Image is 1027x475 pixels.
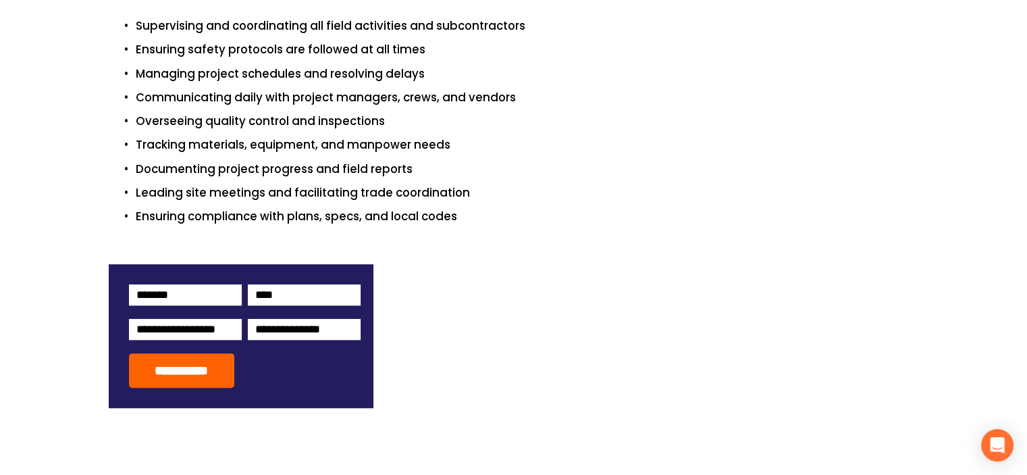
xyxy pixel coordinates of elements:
p: Communicating daily with project managers, crews, and vendors [136,89,919,107]
div: Open Intercom Messenger [981,429,1013,461]
p: Documenting project progress and field reports [136,160,919,178]
p: Ensuring safety protocols are followed at all times [136,41,919,59]
p: Ensuring compliance with plans, specs, and local codes [136,207,919,226]
p: Supervising and coordinating all field activities and subcontractors [136,17,919,35]
p: Leading site meetings and facilitating trade coordination [136,184,919,202]
p: Tracking materials, equipment, and manpower needs [136,136,919,154]
p: Managing project schedules and resolving delays [136,65,919,83]
p: Overseeing quality control and inspections [136,112,919,130]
